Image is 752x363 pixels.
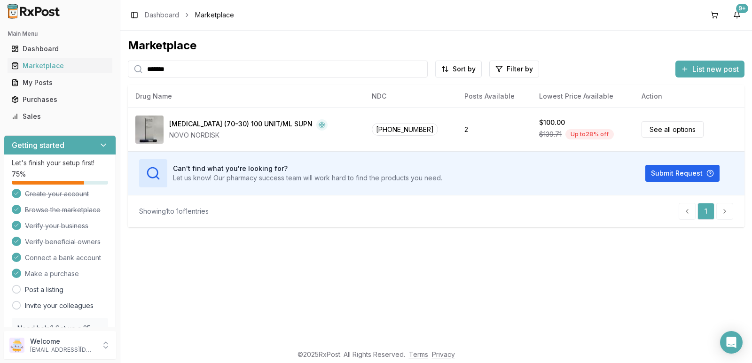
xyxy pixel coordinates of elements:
a: Dashboard [145,10,179,20]
a: Privacy [432,350,455,358]
span: Filter by [507,64,533,74]
div: 9+ [736,4,748,13]
th: NDC [364,85,457,108]
button: Filter by [489,61,539,77]
a: See all options [642,121,704,138]
a: Dashboard [8,40,112,57]
a: Terms [409,350,428,358]
a: Purchases [8,91,112,108]
a: Invite your colleagues [25,301,94,310]
span: Verify your business [25,221,88,231]
th: Action [634,85,744,108]
div: Marketplace [11,61,109,70]
span: Marketplace [195,10,234,20]
img: NovoLOG Mix 70/30 FlexPen (70-30) 100 UNIT/ML SUPN [135,116,164,144]
button: Sales [4,109,116,124]
p: Need help? Set up a 25 minute call with our team to set up. [17,324,102,352]
div: Up to 28 % off [565,129,614,139]
img: User avatar [9,338,24,353]
div: My Posts [11,78,109,87]
th: Drug Name [128,85,364,108]
span: Connect a bank account [25,253,101,263]
div: Purchases [11,95,109,104]
button: Sort by [435,61,482,77]
button: List new post [675,61,744,77]
p: Welcome [30,337,95,346]
th: Lowest Price Available [532,85,634,108]
span: List new post [692,63,739,75]
nav: breadcrumb [145,10,234,20]
div: Sales [11,112,109,121]
button: Submit Request [645,165,720,182]
span: Make a purchase [25,269,79,278]
th: Posts Available [457,85,532,108]
a: Post a listing [25,285,63,294]
span: Sort by [453,64,476,74]
button: Marketplace [4,58,116,73]
p: Let's finish your setup first! [12,158,108,168]
div: [MEDICAL_DATA] (70-30) 100 UNIT/ML SUPN [169,119,313,131]
button: 9+ [729,8,744,23]
span: $139.71 [539,130,562,139]
a: List new post [675,65,744,75]
div: Showing 1 to 1 of 1 entries [139,207,209,216]
a: Sales [8,108,112,125]
p: [EMAIL_ADDRESS][DOMAIN_NAME] [30,346,95,354]
p: Let us know! Our pharmacy success team will work hard to find the products you need. [173,173,442,183]
nav: pagination [679,203,733,220]
div: Dashboard [11,44,109,54]
a: My Posts [8,74,112,91]
button: Dashboard [4,41,116,56]
h3: Getting started [12,139,64,151]
h2: Main Menu [8,30,112,38]
span: 75 % [12,170,26,179]
a: Marketplace [8,57,112,74]
div: Open Intercom Messenger [720,331,743,354]
span: Browse the marketplace [25,205,101,215]
button: Purchases [4,92,116,107]
div: NOVO NORDISK [169,131,328,140]
span: Verify beneficial owners [25,237,101,247]
span: Create your account [25,189,89,199]
span: [PHONE_NUMBER] [372,123,438,136]
div: $100.00 [539,118,565,127]
a: 1 [697,203,714,220]
img: RxPost Logo [4,4,64,19]
button: My Posts [4,75,116,90]
h3: Can't find what you're looking for? [173,164,442,173]
td: 2 [457,108,532,151]
div: Marketplace [128,38,744,53]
